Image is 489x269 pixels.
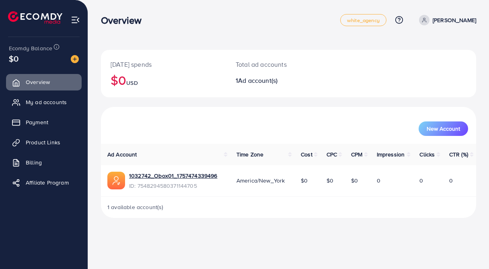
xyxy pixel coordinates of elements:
[377,150,405,158] span: Impression
[6,154,82,170] a: Billing
[129,182,217,190] span: ID: 7548294580371144705
[9,53,18,64] span: $0
[9,44,52,52] span: Ecomdy Balance
[26,98,67,106] span: My ad accounts
[107,150,137,158] span: Ad Account
[26,78,50,86] span: Overview
[126,79,138,87] span: USD
[238,76,277,85] span: Ad account(s)
[340,14,386,26] a: white_agency
[449,177,453,185] span: 0
[351,177,358,185] span: $0
[433,15,476,25] p: [PERSON_NAME]
[8,11,62,24] img: logo
[427,126,460,131] span: New Account
[236,77,310,84] h2: 1
[111,72,216,88] h2: $0
[107,172,125,189] img: ic-ads-acc.e4c84228.svg
[327,150,337,158] span: CPC
[129,172,217,180] a: 1032742_Obox01_1757474339496
[416,15,476,25] a: [PERSON_NAME]
[327,177,333,185] span: $0
[236,150,263,158] span: Time Zone
[301,177,308,185] span: $0
[111,60,216,69] p: [DATE] spends
[26,179,69,187] span: Affiliate Program
[107,203,164,211] span: 1 available account(s)
[419,150,435,158] span: Clicks
[236,177,285,185] span: America/New_York
[101,14,148,26] h3: Overview
[347,18,380,23] span: white_agency
[449,150,468,158] span: CTR (%)
[351,150,362,158] span: CPM
[377,177,380,185] span: 0
[6,74,82,90] a: Overview
[26,158,42,166] span: Billing
[6,175,82,191] a: Affiliate Program
[26,138,60,146] span: Product Links
[6,94,82,110] a: My ad accounts
[419,121,468,136] button: New Account
[301,150,312,158] span: Cost
[26,118,48,126] span: Payment
[6,134,82,150] a: Product Links
[71,15,80,25] img: menu
[236,60,310,69] p: Total ad accounts
[419,177,423,185] span: 0
[455,233,483,263] iframe: Chat
[71,55,79,63] img: image
[6,114,82,130] a: Payment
